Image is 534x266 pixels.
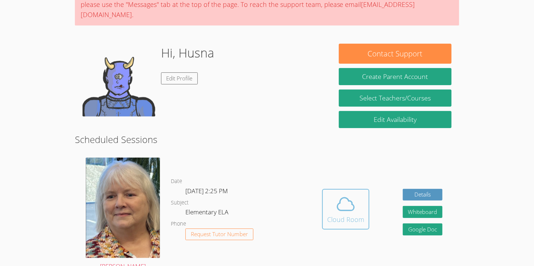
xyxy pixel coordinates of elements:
[339,44,451,64] button: Contact Support
[403,206,443,218] button: Whiteboard
[339,90,451,107] a: Select Teachers/Courses
[75,132,459,146] h2: Scheduled Sessions
[171,219,186,229] dt: Phone
[185,207,230,219] dd: Elementary ELA
[403,223,443,235] a: Google Doc
[185,187,228,195] span: [DATE] 2:25 PM
[86,158,160,258] img: Screen%20Shot%202022-10-08%20at%202.27.06%20PM.png
[191,231,248,237] span: Request Tutor Number
[185,229,253,241] button: Request Tutor Number
[339,68,451,85] button: Create Parent Account
[83,44,155,116] img: default.png
[322,189,369,230] button: Cloud Room
[403,189,443,201] a: Details
[339,111,451,128] a: Edit Availability
[161,72,198,84] a: Edit Profile
[161,44,214,62] h1: Hi, Husna
[171,177,182,186] dt: Date
[171,198,189,207] dt: Subject
[327,214,364,225] div: Cloud Room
